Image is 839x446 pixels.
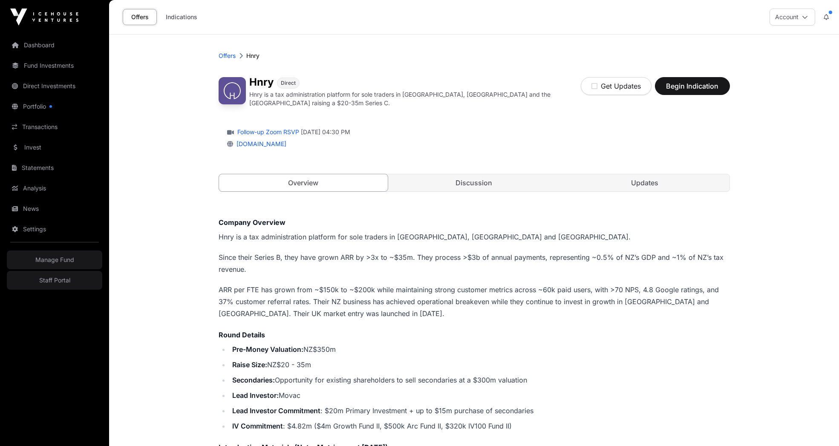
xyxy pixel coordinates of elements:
li: : $20m Primary Investment + up to $15m purchase of secondaries [230,405,730,417]
a: Indications [160,9,203,25]
a: Dashboard [7,36,102,55]
a: Overview [219,174,389,192]
strong: Lead Investor: [232,391,279,400]
p: Since their Series B, they have grown ARR by >3x to ~$35m. They process >$3b of annual payments, ... [219,251,730,275]
h1: Hnry [249,77,274,89]
strong: Round Details [219,331,265,339]
a: Settings [7,220,102,239]
strong: Company Overview [219,218,285,227]
strong: IV Commitment [232,422,283,430]
strong: Pre-Money Valuation: [232,345,303,354]
p: Hnry [246,52,259,60]
p: ARR per FTE has grown from ~$150k to ~$200k while maintaining strong customer metrics across ~60k... [219,284,730,319]
p: Hnry is a tax administration platform for sole traders in [GEOGRAPHIC_DATA], [GEOGRAPHIC_DATA] an... [219,231,730,243]
button: Get Updates [581,77,652,95]
a: Discussion [389,174,559,191]
button: Account [770,9,815,26]
img: Icehouse Ventures Logo [10,9,78,26]
a: Analysis [7,179,102,198]
a: Begin Indication [655,86,730,94]
p: Hnry is a tax administration platform for sole traders in [GEOGRAPHIC_DATA], [GEOGRAPHIC_DATA] an... [249,90,581,107]
li: Opportunity for existing shareholders to sell secondaries at a $300m valuation [230,374,730,386]
strong: Lead Investor Commitment [232,406,320,415]
a: Offers [219,52,236,60]
button: Begin Indication [655,77,730,95]
li: NZ$350m [230,343,730,355]
li: : $4.82m ($4m Growth Fund II, $500k Arc Fund II, $320k IV100 Fund II) [230,420,730,432]
img: Hnry [219,77,246,104]
a: Transactions [7,118,102,136]
a: Statements [7,158,102,177]
a: Direct Investments [7,77,102,95]
strong: Raise Size: [232,360,267,369]
strong: Secondaries: [232,376,275,384]
a: Manage Fund [7,250,102,269]
a: Fund Investments [7,56,102,75]
a: Updates [560,174,729,191]
span: [DATE] 04:30 PM [301,128,350,136]
a: Portfolio [7,97,102,116]
a: Invest [7,138,102,157]
a: News [7,199,102,218]
nav: Tabs [219,174,729,191]
a: [DOMAIN_NAME] [233,140,286,147]
li: Movac [230,389,730,401]
span: Begin Indication [666,81,719,91]
span: Direct [281,80,296,86]
a: Offers [123,9,157,25]
a: Follow-up Zoom RSVP [236,128,299,136]
a: Staff Portal [7,271,102,290]
li: NZ$20 - 35m [230,359,730,371]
